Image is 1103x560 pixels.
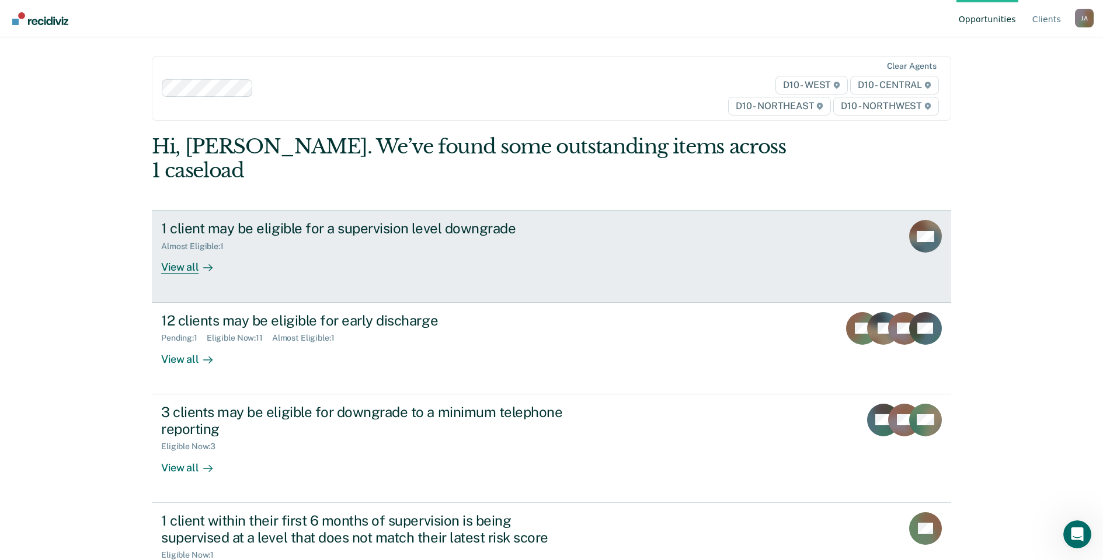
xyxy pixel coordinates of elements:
[728,97,831,116] span: D10 - NORTHEAST
[775,76,848,94] span: D10 - WEST
[152,135,791,183] div: Hi, [PERSON_NAME]. We’ve found some outstanding items across 1 caseload
[12,12,68,25] img: Recidiviz
[161,251,227,274] div: View all
[1075,9,1094,27] div: J A
[161,343,227,366] div: View all
[1063,520,1091,548] iframe: Intercom live chat
[152,303,951,394] a: 12 clients may be eligible for early dischargePending:1Eligible Now:11Almost Eligible:1View all
[887,61,937,71] div: Clear agents
[207,333,272,343] div: Eligible Now : 11
[161,404,571,437] div: 3 clients may be eligible for downgrade to a minimum telephone reporting
[161,452,227,474] div: View all
[161,242,233,251] div: Almost Eligible : 1
[152,394,951,503] a: 3 clients may be eligible for downgrade to a minimum telephone reportingEligible Now:3View all
[161,333,207,343] div: Pending : 1
[161,312,571,329] div: 12 clients may be eligible for early discharge
[161,442,225,452] div: Eligible Now : 3
[152,210,951,302] a: 1 client may be eligible for a supervision level downgradeAlmost Eligible:1View all
[833,97,938,116] span: D10 - NORTHWEST
[850,76,939,94] span: D10 - CENTRAL
[1075,9,1094,27] button: Profile dropdown button
[272,333,344,343] div: Almost Eligible : 1
[161,550,223,560] div: Eligible Now : 1
[161,512,571,546] div: 1 client within their first 6 months of supervision is being supervised at a level that does not ...
[161,220,571,237] div: 1 client may be eligible for a supervision level downgrade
